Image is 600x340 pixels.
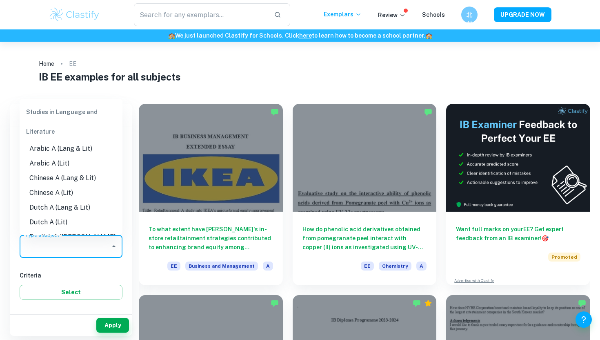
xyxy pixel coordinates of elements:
a: Schools [422,11,445,18]
img: Clastify logo [49,7,100,23]
a: here [299,32,312,39]
span: Chemistry [379,262,411,271]
li: Dutch A (Lit) [20,215,122,230]
img: Marked [413,299,421,307]
span: 🏫 [425,32,432,39]
img: Marked [271,108,279,116]
h6: How do phenolic acid derivatives obtained from pomegranate peel interact with copper (II) ions as... [302,225,427,252]
h6: 北村 [465,10,474,19]
button: 北村 [461,7,478,23]
a: To what extent have [PERSON_NAME]'s in-store retailtainment strategies contributed to enhancing b... [139,104,283,285]
input: Search for any exemplars... [134,3,267,26]
li: Arabic A (Lit) [20,156,122,171]
a: Advertise with Clastify [454,278,494,284]
button: Select [20,285,122,300]
div: Premium [424,299,432,307]
div: Studies in Language and Literature [20,102,122,141]
a: Home [39,58,54,69]
span: 🎯 [542,235,549,242]
li: Arabic A (Lang & Lit) [20,141,122,156]
span: EE [361,262,374,271]
p: Exemplars [324,10,362,19]
li: Chinese A (Lit) [20,186,122,200]
img: Thumbnail [446,104,590,212]
h1: IB EE examples for all subjects [39,69,561,84]
h6: Want full marks on your EE ? Get expert feedback from an IB examiner! [456,225,580,243]
span: 🏫 [168,32,175,39]
span: EE [167,262,180,271]
button: Help and Feedback [576,311,592,328]
p: EE [69,59,76,68]
h6: Filter exemplars [10,104,132,127]
h6: To what extent have [PERSON_NAME]'s in-store retailtainment strategies contributed to enhancing b... [149,225,273,252]
p: Review [378,11,406,20]
button: Apply [96,318,129,333]
li: Chinese A (Lang & Lit) [20,171,122,186]
h6: Criteria [20,271,122,280]
button: UPGRADE NOW [494,7,551,22]
a: Want full marks on yourEE? Get expert feedback from an IB examiner!PromotedAdvertise with Clastify [446,104,590,285]
button: Close [108,241,120,252]
span: A [416,262,427,271]
li: Dutch A (Lang & Lit) [20,200,122,215]
a: How do phenolic acid derivatives obtained from pomegranate peel interact with copper (II) ions as... [293,104,437,285]
img: Marked [424,108,432,116]
h6: Grade [20,309,122,318]
li: English A ([PERSON_NAME] & Lit) HL Essay [20,230,122,254]
img: Marked [578,299,586,307]
span: Business and Management [185,262,258,271]
h6: We just launched Clastify for Schools. Click to learn how to become a school partner. [2,31,598,40]
img: Marked [271,299,279,307]
span: A [263,262,273,271]
span: Promoted [548,253,580,262]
